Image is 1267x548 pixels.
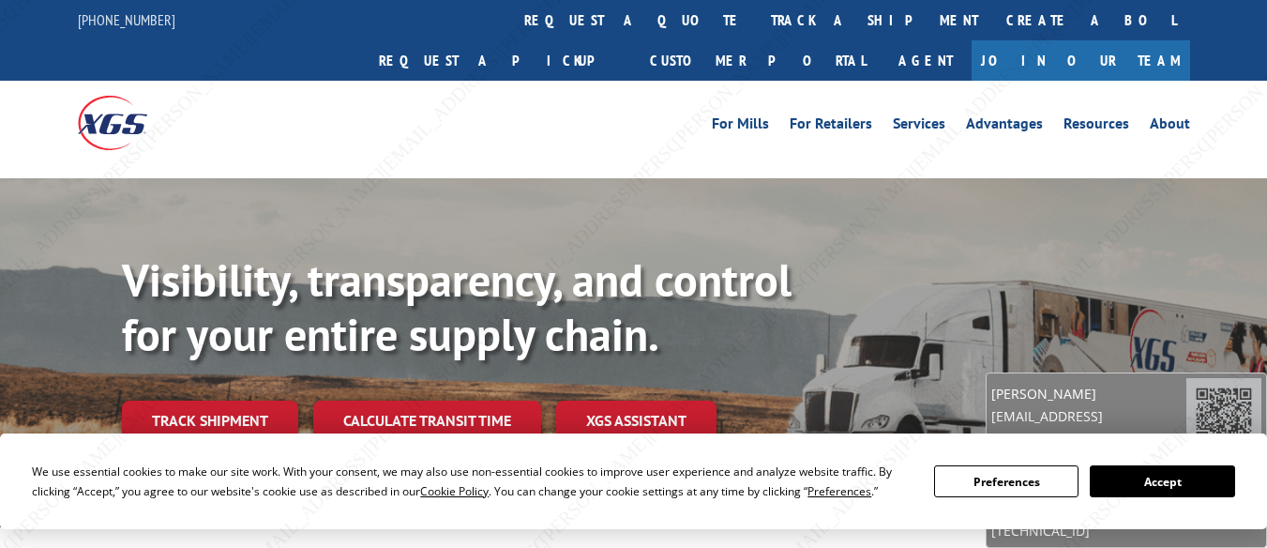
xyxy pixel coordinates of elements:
span: [PERSON_NAME][EMAIL_ADDRESS][PERSON_NAME][DOMAIN_NAME] [991,383,1186,472]
b: Visibility, transparency, and control for your entire supply chain. [122,251,792,363]
span: Preferences [807,483,871,499]
button: Preferences [934,465,1078,497]
a: Calculate transit time [313,401,541,441]
a: For Mills [712,116,769,137]
a: Services [893,116,945,137]
a: Join Our Team [972,40,1190,81]
span: [TECHNICAL_ID] [991,520,1186,542]
a: For Retailers [790,116,872,137]
a: XGS ASSISTANT [556,401,716,441]
a: [PHONE_NUMBER] [78,10,175,29]
a: About [1150,116,1190,137]
a: Customer Portal [636,40,880,81]
a: Resources [1063,116,1129,137]
div: We use essential cookies to make our site work. With your consent, we may also use non-essential ... [32,462,912,501]
a: Track shipment [122,401,298,440]
span: Cookie Policy [420,483,489,499]
a: Agent [880,40,972,81]
a: Advantages [966,116,1043,137]
button: Accept [1090,465,1234,497]
a: Request a pickup [365,40,636,81]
